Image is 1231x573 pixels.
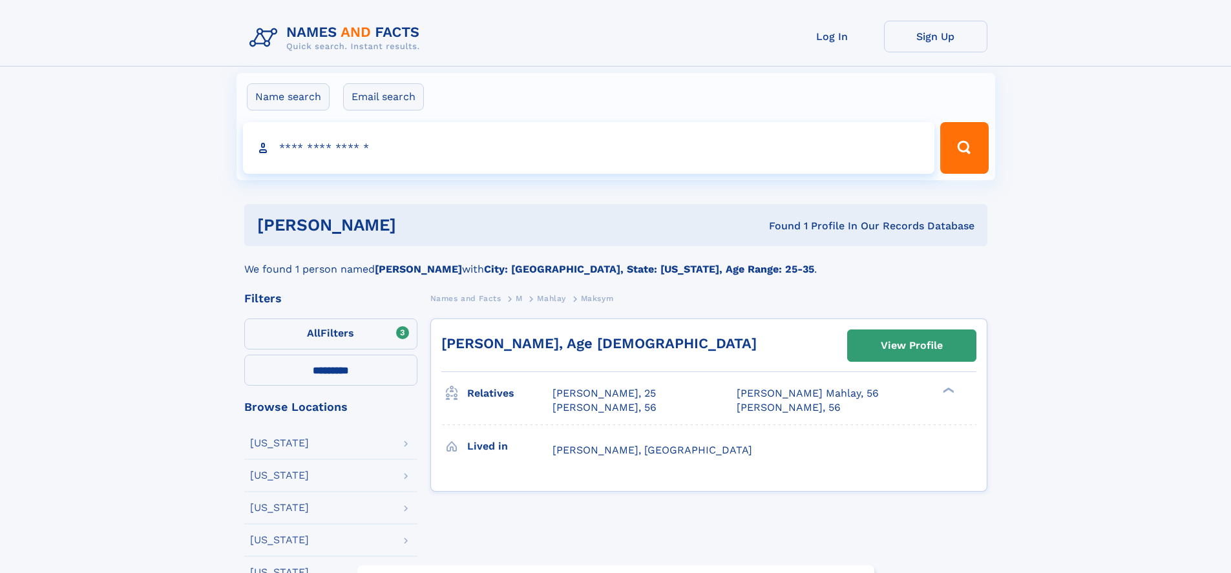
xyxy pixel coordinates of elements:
a: M [516,290,523,306]
span: All [307,327,321,339]
div: ❯ [940,386,955,395]
a: Log In [781,21,884,52]
a: View Profile [848,330,976,361]
a: Mahlay [537,290,566,306]
input: search input [243,122,935,174]
a: [PERSON_NAME], 56 [552,401,657,415]
span: Mahlay [537,294,566,303]
div: [US_STATE] [250,503,309,513]
label: Filters [244,318,417,349]
div: View Profile [881,331,943,360]
a: [PERSON_NAME], 56 [737,401,841,415]
div: [US_STATE] [250,438,309,448]
img: Logo Names and Facts [244,21,430,56]
b: City: [GEOGRAPHIC_DATA], State: [US_STATE], Age Range: 25-35 [484,263,814,275]
h3: Relatives [467,382,552,404]
div: [US_STATE] [250,470,309,481]
span: M [516,294,523,303]
a: Sign Up [884,21,987,52]
label: Name search [247,83,330,110]
h3: Lived in [467,435,552,457]
button: Search Button [940,122,988,174]
div: Browse Locations [244,401,417,413]
div: Filters [244,293,417,304]
div: We found 1 person named with . [244,246,987,277]
h1: [PERSON_NAME] [257,217,583,233]
div: [US_STATE] [250,535,309,545]
label: Email search [343,83,424,110]
span: Maksym [581,294,614,303]
a: [PERSON_NAME] Mahlay, 56 [737,386,879,401]
b: [PERSON_NAME] [375,263,462,275]
a: [PERSON_NAME], Age [DEMOGRAPHIC_DATA] [441,335,757,351]
a: Names and Facts [430,290,501,306]
a: [PERSON_NAME], 25 [552,386,656,401]
span: [PERSON_NAME], [GEOGRAPHIC_DATA] [552,444,752,456]
div: Found 1 Profile In Our Records Database [582,219,974,233]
